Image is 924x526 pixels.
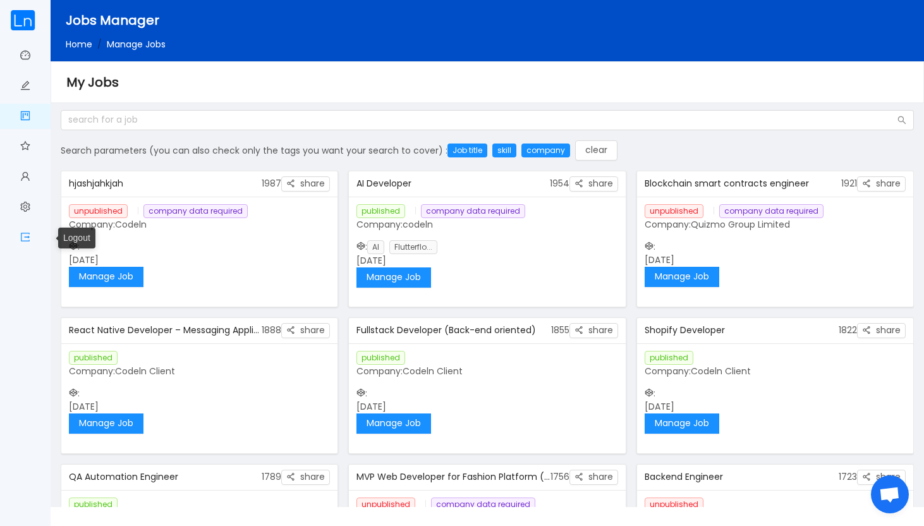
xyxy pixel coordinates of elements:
[356,319,550,342] div: Fullstack Developer (Back-end oriented)
[115,365,175,377] span: Codeln Client
[356,388,365,397] i: icon: codepen
[356,365,617,378] p: Company:
[645,270,719,283] a: Manage Job
[569,323,618,338] button: icon: share-altshare
[645,242,653,250] i: icon: codepen
[356,271,431,283] a: Manage Job
[550,470,569,483] span: 1756
[492,144,516,157] div: skill
[115,218,147,231] span: Codeln
[69,365,330,378] p: Company:
[421,204,525,218] span: company data required
[66,11,159,29] span: Jobs Manager
[431,498,535,511] span: company data required
[69,388,78,397] i: icon: codepen
[691,365,751,377] span: Codeln Client
[69,498,118,511] span: published
[262,177,281,190] span: 1987
[349,197,625,295] div: : [DATE]
[66,73,119,91] span: My Jobs
[69,270,143,283] a: Manage Job
[97,38,102,51] span: /
[69,218,330,231] p: Company:
[691,218,790,231] span: Quizmo Group Limited
[66,38,92,51] a: Home
[356,204,405,218] span: published
[20,43,30,70] a: icon: dashboard
[61,197,337,295] div: : [DATE]
[281,176,330,192] button: icon: share-altshare
[551,324,569,336] span: 1855
[69,204,128,218] span: unpublished
[69,242,78,250] i: icon: codepen
[897,116,906,125] i: icon: search
[356,417,431,429] a: Manage Job
[262,324,281,336] span: 1888
[857,470,906,485] button: icon: share-altshare
[69,319,262,342] div: React Native Developer – Messaging Application
[10,10,35,30] img: cropped.59e8b842.png
[69,413,143,434] button: Manage Job
[262,470,281,483] span: 1789
[645,365,906,378] p: Company:
[69,267,143,287] button: Manage Job
[107,38,166,51] span: Manage Jobs
[575,140,617,161] button: clear
[20,164,30,191] a: icon: user
[645,172,841,195] div: Blockchain smart contracts engineer
[550,177,569,190] span: 1954
[69,465,262,489] div: QA Automation Engineer
[389,240,437,254] span: Flutterflo...
[356,242,365,250] i: icon: codepen
[645,417,719,429] a: Manage Job
[69,417,143,429] a: Manage Job
[645,267,719,287] button: Manage Job
[61,110,914,130] input: search for a job
[356,267,431,288] button: Manage Job
[521,144,570,157] div: company
[447,144,487,157] div: Job title
[367,240,384,254] span: AI
[719,204,824,218] span: company data required
[356,413,431,434] button: Manage Job
[20,195,30,221] a: icon: setting
[871,475,909,513] a: Open chat
[20,104,30,130] a: icon: project
[143,204,248,218] span: company data required
[69,351,118,365] span: published
[839,470,857,483] span: 1723
[637,197,913,295] div: : [DATE]
[841,177,857,190] span: 1921
[356,351,405,365] span: published
[857,176,906,192] button: icon: share-altshare
[349,343,625,441] div: : [DATE]
[281,470,330,485] button: icon: share-altshare
[645,465,839,489] div: Backend Engineer
[569,470,618,485] button: icon: share-altshare
[69,172,262,195] div: hjashjahkjah
[281,323,330,338] button: icon: share-altshare
[569,176,618,192] button: icon: share-altshare
[645,351,693,365] span: published
[403,365,463,377] span: Codeln Client
[645,413,719,434] button: Manage Job
[839,324,857,336] span: 1822
[20,73,30,100] a: icon: edit
[645,204,703,218] span: unpublished
[356,498,415,511] span: unpublished
[356,218,617,231] p: Company:
[61,343,337,441] div: : [DATE]
[645,319,839,342] div: Shopify Developer
[403,218,433,231] span: codeln
[637,343,913,441] div: : [DATE]
[645,388,653,397] i: icon: codepen
[356,172,549,195] div: AI Developer
[356,465,550,489] div: MVP Web Developer for Fashion Platform (2–3 Week Project)
[857,323,906,338] button: icon: share-altshare
[61,140,914,161] div: Search parameters (you can also check only the tags you want your search to cover) :
[645,498,703,511] span: unpublished
[645,218,906,231] p: Company:
[20,134,30,161] a: icon: star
